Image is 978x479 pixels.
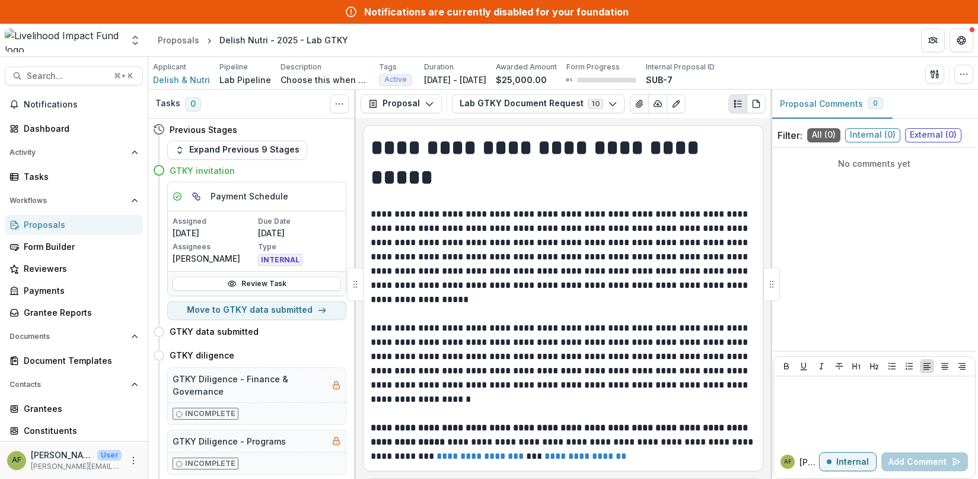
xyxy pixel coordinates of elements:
span: Workflows [9,196,126,205]
span: 0 [185,97,201,112]
button: Bold [779,359,794,373]
button: Lab GTKY Document Request10 [452,94,625,113]
button: Open Contacts [5,375,143,394]
p: Type [258,242,341,252]
button: Expand Previous 9 Stages [167,141,307,160]
div: Grantee Reports [24,306,133,319]
button: Partners [921,28,945,52]
span: Search... [27,71,107,81]
button: More [126,453,141,468]
p: $25,000.00 [496,74,547,86]
a: Constituents [5,421,143,440]
div: Grantees [24,402,133,415]
span: External ( 0 ) [905,128,961,142]
button: Ordered List [902,359,916,373]
p: [PERSON_NAME] [173,252,256,265]
a: Tasks [5,167,143,186]
p: Tags [379,62,397,72]
div: Proposals [158,34,199,46]
button: Plaintext view [728,94,747,113]
button: Align Right [955,359,969,373]
div: Tasks [24,170,133,183]
button: Heading 2 [867,359,881,373]
p: [DATE] [173,227,256,239]
h5: Payment Schedule [211,190,288,202]
button: Align Left [920,359,934,373]
p: Choose this when adding a new proposal to the first stage of a pipeline. [281,74,369,86]
button: Edit as form [667,94,686,113]
a: Dashboard [5,119,143,138]
button: Search... [5,66,143,85]
div: Anna Fairbairn [784,459,792,465]
button: Proposal [361,94,442,113]
h3: Tasks [155,99,180,109]
button: Bullet List [885,359,899,373]
a: Payments [5,281,143,300]
a: Form Builder [5,237,143,256]
p: [DATE] [258,227,341,239]
p: Awarded Amount [496,62,557,72]
p: Incomplete [185,408,235,419]
a: Proposals [5,215,143,234]
button: Open Documents [5,327,143,346]
p: [PERSON_NAME] [31,449,93,461]
a: Grantees [5,399,143,418]
nav: breadcrumb [153,31,353,49]
p: Form Progress [566,62,620,72]
span: Activity [9,148,126,157]
button: Internal [819,452,877,471]
h4: GTKY data submitted [170,325,259,338]
p: [PERSON_NAME] [799,456,819,468]
p: Applicant [153,62,186,72]
a: Reviewers [5,259,143,278]
p: Incomplete [185,458,235,469]
a: Review Task [173,277,341,291]
button: Move to GTKY data submitted [167,301,346,320]
div: Notifications are currently disabled for your foundation [364,5,629,19]
div: Reviewers [24,262,133,275]
button: Heading 1 [849,359,864,373]
a: Grantee Reports [5,303,143,322]
p: Pipeline [219,62,248,72]
p: Assigned [173,216,256,227]
button: Strike [832,359,846,373]
div: ⌘ + K [112,69,135,83]
p: Description [281,62,321,72]
button: Add Comment [881,452,968,471]
p: Due Date [258,216,341,227]
span: Documents [9,332,126,341]
h5: GTKY Diligence - Programs [173,435,286,448]
button: Open Workflows [5,191,143,210]
button: View Attached Files [630,94,649,113]
span: Internal ( 0 ) [845,128,900,142]
div: Constituents [24,424,133,437]
img: Livelihood Impact Fund logo [5,28,122,52]
div: Payments [24,284,133,297]
p: User [97,450,122,461]
p: [PERSON_NAME][EMAIL_ADDRESS][PERSON_NAME][PERSON_NAME][DOMAIN_NAME] [31,461,122,472]
button: View dependent tasks [187,187,206,206]
p: Internal Proposal ID [646,62,715,72]
a: Proposals [153,31,204,49]
a: Document Templates [5,351,143,370]
h4: GTKY invitation [170,164,235,177]
h5: GTKY Diligence - Finance & Governance [173,373,327,398]
button: Toggle View Cancelled Tasks [330,94,349,113]
p: No comments yet [778,157,971,170]
div: Dashboard [24,122,133,135]
span: Notifications [24,100,138,110]
p: Filter: [778,128,802,142]
a: Delish & Nutri [153,74,210,86]
button: Open Activity [5,143,143,162]
span: INTERNAL [258,254,302,266]
div: Proposals [24,218,133,231]
div: Form Builder [24,240,133,253]
button: Underline [797,359,811,373]
button: Proposal Comments [770,90,893,119]
span: Contacts [9,380,126,389]
span: Active [384,75,407,84]
p: Lab Pipeline [219,74,271,86]
div: Delish Nutri - 2025 - Lab GTKY [219,34,348,46]
button: PDF view [747,94,766,113]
